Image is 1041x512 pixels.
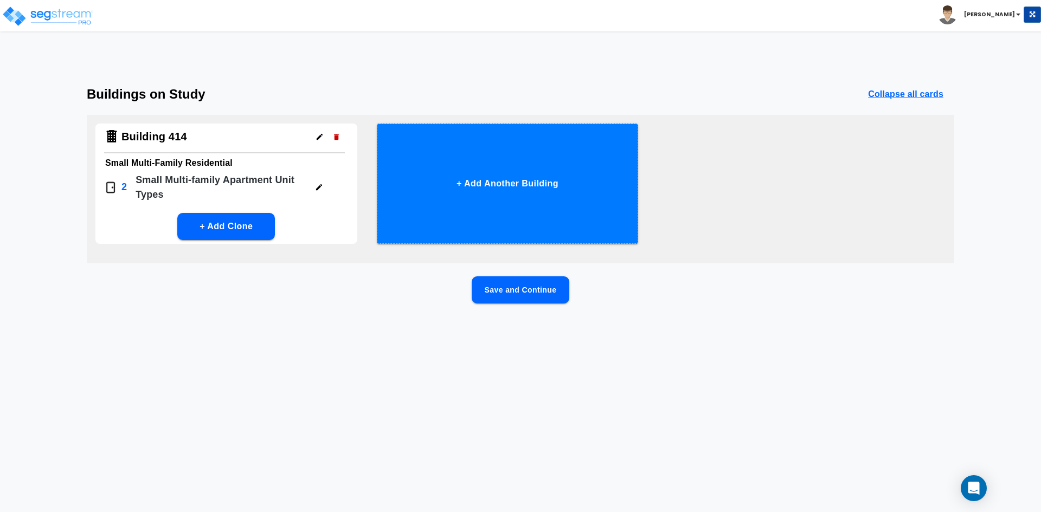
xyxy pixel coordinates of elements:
[105,155,348,171] h6: Small Multi-Family Residential
[964,10,1015,18] b: [PERSON_NAME]
[868,88,943,101] p: Collapse all cards
[961,475,987,501] div: Open Intercom Messenger
[121,130,187,144] h4: Building 414
[938,5,957,24] img: avatar.png
[136,173,306,202] p: Small Multi-family Apartment Unit Type s
[104,181,117,194] img: Door Icon
[472,276,569,303] button: Save and Continue
[121,180,127,195] p: 2
[177,213,275,240] button: + Add Clone
[2,5,94,27] img: logo_pro_r.png
[87,87,205,102] h3: Buildings on Study
[377,124,639,244] button: + Add Another Building
[104,129,119,144] img: Building Icon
